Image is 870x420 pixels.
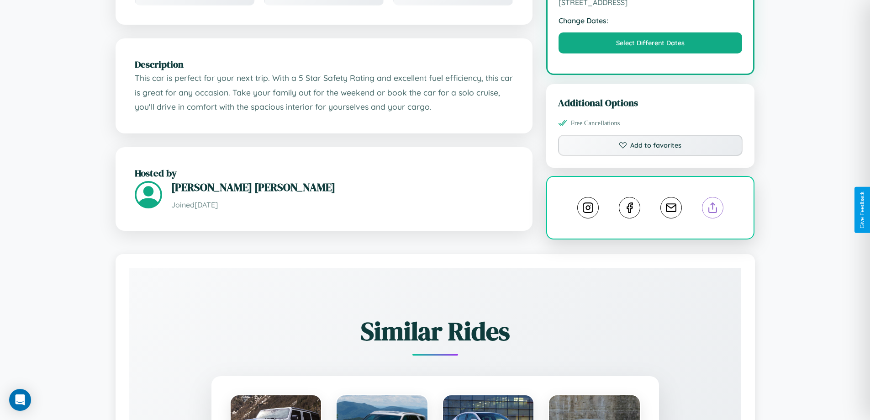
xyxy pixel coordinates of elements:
span: Free Cancellations [571,119,620,127]
p: This car is perfect for your next trip. With a 5 Star Safety Rating and excellent fuel efficiency... [135,71,513,114]
p: Joined [DATE] [171,198,513,212]
button: Select Different Dates [559,32,743,53]
h2: Description [135,58,513,71]
div: Open Intercom Messenger [9,389,31,411]
div: Give Feedback [859,191,865,229]
h3: Additional Options [558,96,743,109]
h2: Similar Rides [161,314,709,349]
h2: Hosted by [135,166,513,180]
button: Add to favorites [558,135,743,156]
strong: Change Dates: [559,16,743,25]
h3: [PERSON_NAME] [PERSON_NAME] [171,180,513,195]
